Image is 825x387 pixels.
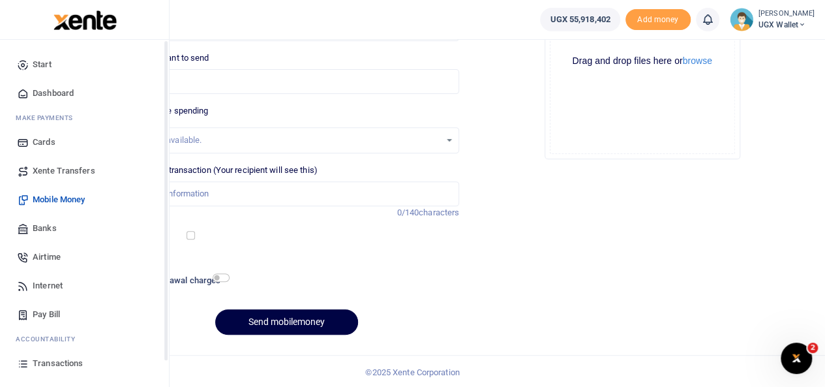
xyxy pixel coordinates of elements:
[33,357,83,370] span: Transactions
[10,79,158,108] a: Dashboard
[419,208,459,217] span: characters
[33,193,85,206] span: Mobile Money
[33,279,63,292] span: Internet
[10,329,158,349] li: Ac
[625,14,691,23] a: Add money
[781,343,812,374] iframe: Intercom live chat
[33,308,60,321] span: Pay Bill
[10,128,158,157] a: Cards
[10,214,158,243] a: Banks
[10,157,158,185] a: Xente Transfers
[33,222,57,235] span: Banks
[33,136,55,149] span: Cards
[550,55,734,67] div: Drag and drop files here or
[10,349,158,378] a: Transactions
[550,13,610,26] span: UGX 55,918,402
[807,343,818,353] span: 2
[758,8,815,20] small: [PERSON_NAME]
[25,334,75,344] span: countability
[215,309,358,335] button: Send mobilemoney
[730,8,753,31] img: profile-user
[33,87,74,100] span: Dashboard
[10,108,158,128] li: M
[758,19,815,31] span: UGX Wallet
[114,69,459,94] input: UGX
[52,14,117,24] a: logo-small logo-large logo-large
[730,8,815,31] a: profile-user [PERSON_NAME] UGX Wallet
[33,58,52,71] span: Start
[33,251,61,264] span: Airtime
[124,134,440,147] div: No options available.
[10,271,158,300] a: Internet
[535,8,625,31] li: Wallet ballance
[683,56,712,65] button: browse
[53,10,117,30] img: logo-large
[114,181,459,206] input: Enter extra information
[625,9,691,31] li: Toup your wallet
[625,9,691,31] span: Add money
[114,164,318,177] label: Memo for this transaction (Your recipient will see this)
[397,208,419,217] span: 0/140
[10,185,158,214] a: Mobile Money
[33,164,95,178] span: Xente Transfers
[540,8,620,31] a: UGX 55,918,402
[10,300,158,329] a: Pay Bill
[22,113,73,123] span: ake Payments
[10,243,158,271] a: Airtime
[10,50,158,79] a: Start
